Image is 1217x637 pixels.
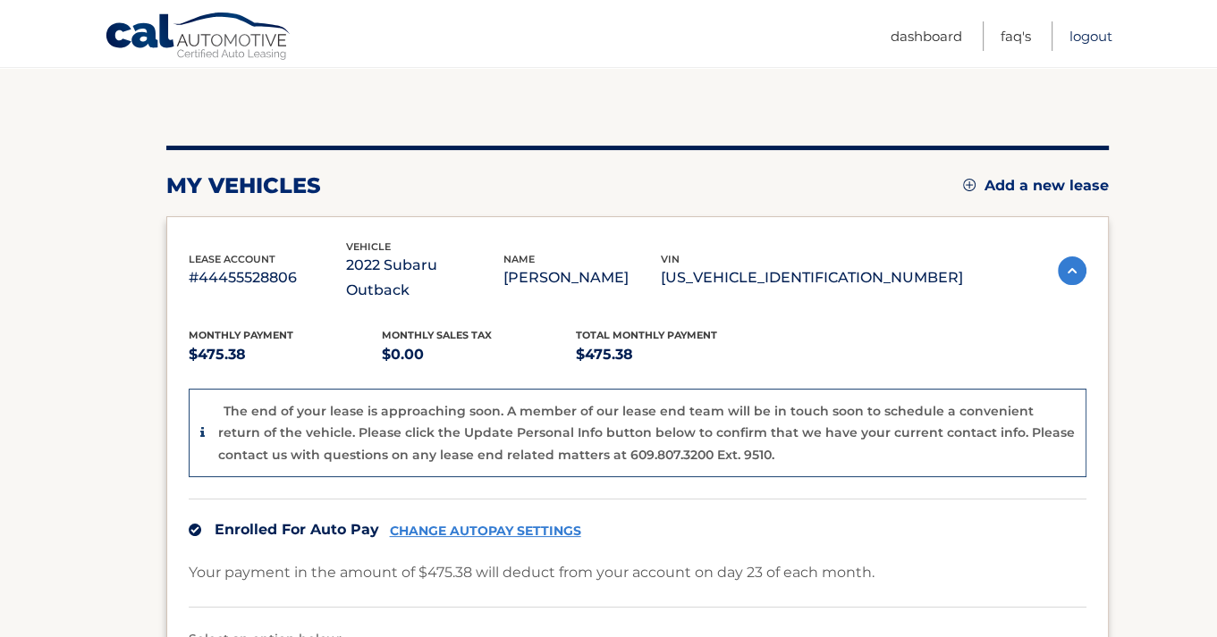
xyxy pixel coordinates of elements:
[215,521,379,538] span: Enrolled For Auto Pay
[1001,21,1031,51] a: FAQ's
[661,265,963,290] p: [US_VEHICLE_IDENTIFICATION_NUMBER]
[166,172,321,199] h2: my vehicles
[105,12,292,63] a: Cal Automotive
[189,342,383,367] p: $475.38
[218,403,1075,463] p: The end of your lease is approaching soon. A member of our lease end team will be in touch soon t...
[189,329,293,341] span: Monthly Payment
[1069,21,1112,51] a: Logout
[963,179,976,191] img: add.svg
[189,524,201,536] img: check.svg
[189,560,875,585] p: Your payment in the amount of $475.38 will deduct from your account on day 23 of each month.
[1058,256,1086,285] img: accordion-active.svg
[346,240,391,253] span: vehicle
[576,329,717,341] span: Total Monthly Payment
[189,265,346,290] p: #44455528806
[382,342,576,367] p: $0.00
[503,253,535,265] span: name
[346,253,503,303] p: 2022 Subaru Outback
[390,524,581,539] a: CHANGE AUTOPAY SETTINGS
[189,253,275,265] span: lease account
[576,342,770,367] p: $475.38
[503,265,661,290] p: [PERSON_NAME]
[382,329,492,341] span: Monthly sales Tax
[963,177,1109,195] a: Add a new lease
[891,21,962,51] a: Dashboard
[661,253,680,265] span: vin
